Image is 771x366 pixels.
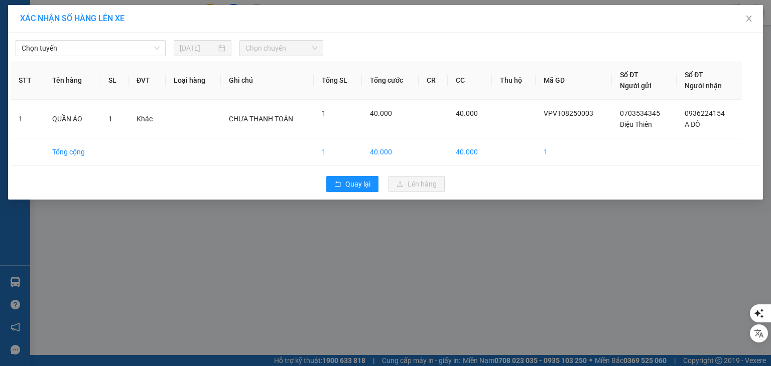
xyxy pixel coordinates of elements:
th: Ghi chú [221,61,314,100]
span: 1 [108,115,112,123]
span: A ĐÔ [685,120,700,128]
td: Tổng cộng [44,138,100,166]
td: QUẦN ÁO [44,100,100,138]
span: Chọn chuyến [245,41,318,56]
span: Người gửi [620,82,652,90]
span: VPVT08250003 [544,109,593,117]
span: CHƯA THANH TOÁN [229,115,293,123]
span: 1 [322,109,326,117]
td: 1 [314,138,362,166]
td: 1 [536,138,611,166]
span: Số ĐT [685,71,703,79]
span: 0936224154 [685,109,725,117]
button: Close [735,5,763,33]
span: 40.000 [456,109,478,117]
th: SL [100,61,128,100]
span: Số ĐT [620,71,638,79]
button: uploadLên hàng [389,176,445,192]
td: 40.000 [362,138,419,166]
span: rollback [334,180,341,189]
td: 40.000 [448,138,492,166]
button: rollbackQuay lại [326,176,378,192]
span: 0703534345 [620,109,660,117]
span: 40.000 [370,109,392,117]
span: Diệu Thiên [620,120,652,128]
th: Thu hộ [492,61,536,100]
span: close [745,15,753,23]
input: 14/08/2025 [180,43,216,54]
th: Tên hàng [44,61,100,100]
th: Mã GD [536,61,611,100]
th: Tổng cước [362,61,419,100]
span: Quay lại [345,178,370,190]
th: ĐVT [128,61,166,100]
th: CR [419,61,448,100]
td: 1 [11,100,44,138]
th: STT [11,61,44,100]
span: Người nhận [685,82,722,90]
th: Tổng SL [314,61,362,100]
span: XÁC NHẬN SỐ HÀNG LÊN XE [20,14,124,23]
th: CC [448,61,492,100]
th: Loại hàng [166,61,221,100]
span: Chọn tuyến [22,41,160,56]
td: Khác [128,100,166,138]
